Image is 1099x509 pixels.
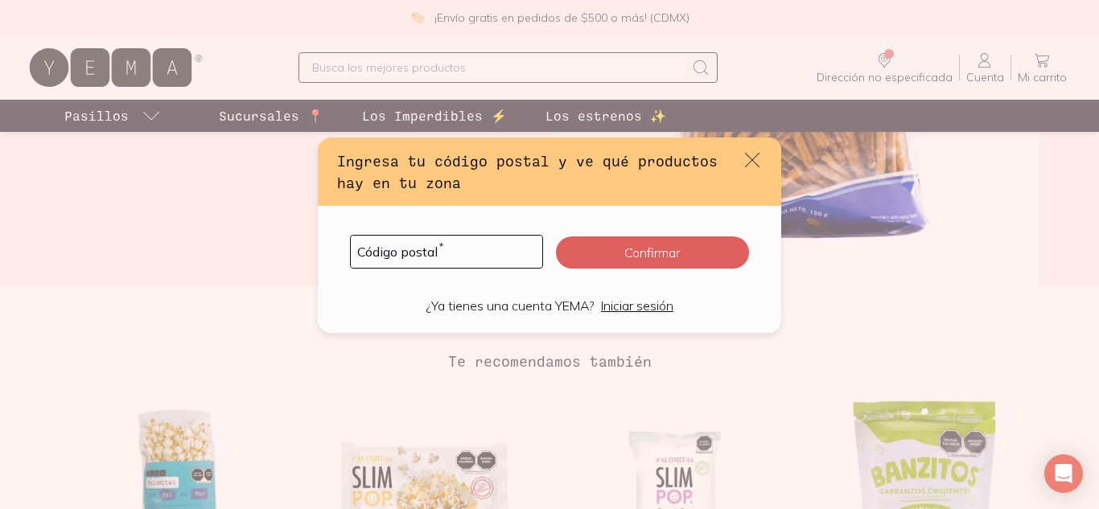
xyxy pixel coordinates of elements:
h3: Ingresa tu código postal y ve qué productos hay en tu zona [337,150,730,193]
a: Iniciar sesión [601,298,673,314]
button: Confirmar [556,236,749,269]
div: Open Intercom Messenger [1044,454,1083,493]
div: default [318,138,781,333]
p: ¿Ya tienes una cuenta YEMA? [426,298,595,314]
